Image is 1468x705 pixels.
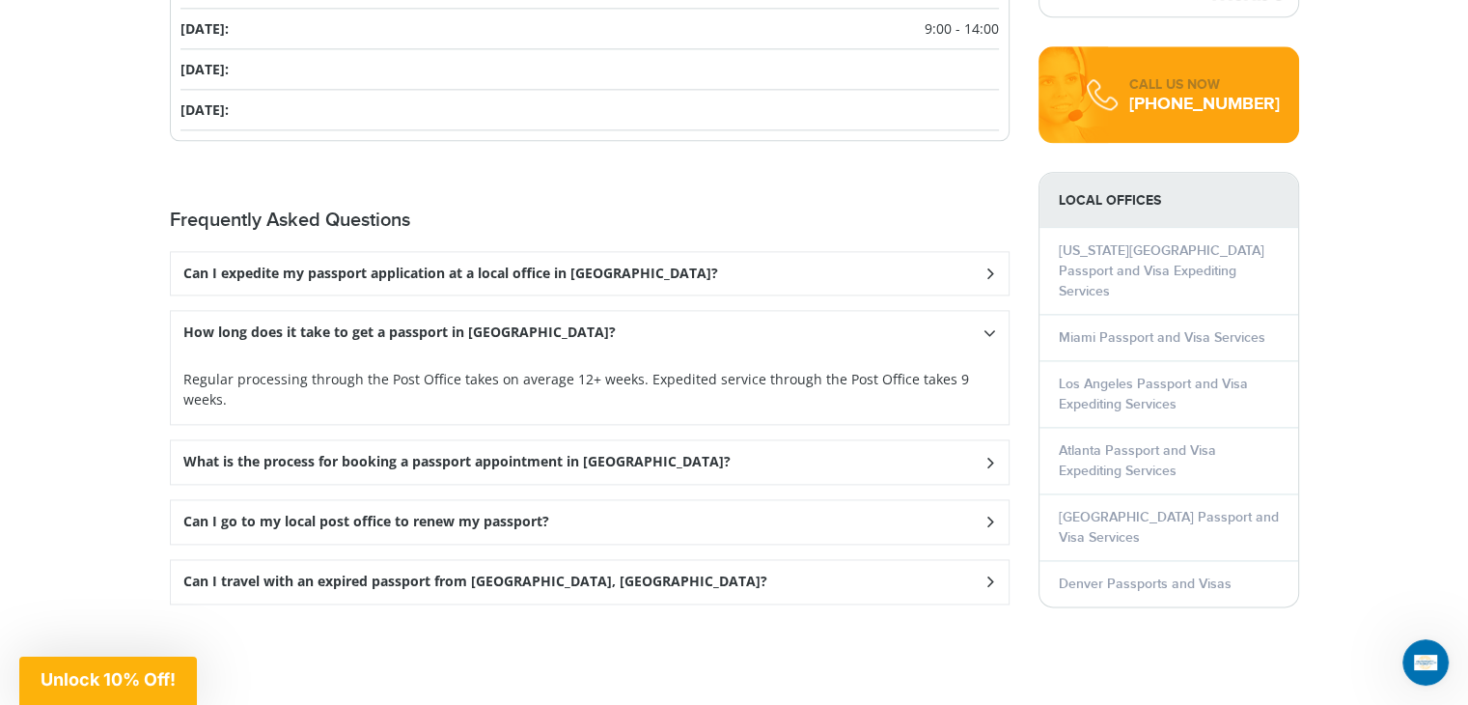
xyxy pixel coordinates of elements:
[1039,173,1298,228] strong: LOCAL OFFICES
[180,90,999,130] li: [DATE]:
[1059,376,1248,412] a: Los Angeles Passport and Visa Expediting Services
[180,49,999,90] li: [DATE]:
[183,514,549,530] h3: Can I go to my local post office to renew my passport?
[1129,95,1280,114] div: [PHONE_NUMBER]
[19,657,197,705] div: Unlock 10% Off!
[1059,442,1216,479] a: Atlanta Passport and Visa Expediting Services
[1059,242,1264,299] a: [US_STATE][GEOGRAPHIC_DATA] Passport and Visa Expediting Services
[183,574,767,590] h3: Can I travel with an expired passport from [GEOGRAPHIC_DATA], [GEOGRAPHIC_DATA]?
[183,266,718,282] h3: Can I expedite my passport application at a local office in [GEOGRAPHIC_DATA]?
[1059,576,1232,592] a: Denver Passports and Visas
[1402,639,1449,686] iframe: Intercom live chat
[41,669,176,690] span: Unlock 10% Off!
[183,369,996,409] p: Regular processing through the Post Office takes on average 12+ weeks. Expedited service through ...
[170,209,1010,232] h2: Frequently Asked Questions
[925,18,999,39] span: 9:00 - 14:00
[1059,329,1265,346] a: Miami Passport and Visa Services
[183,454,731,470] h3: What is the process for booking a passport appointment in [GEOGRAPHIC_DATA]?
[1129,75,1280,95] div: CALL US NOW
[1059,509,1279,546] a: [GEOGRAPHIC_DATA] Passport and Visa Services
[180,9,999,49] li: [DATE]:
[183,324,616,341] h3: How long does it take to get a passport in [GEOGRAPHIC_DATA]?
